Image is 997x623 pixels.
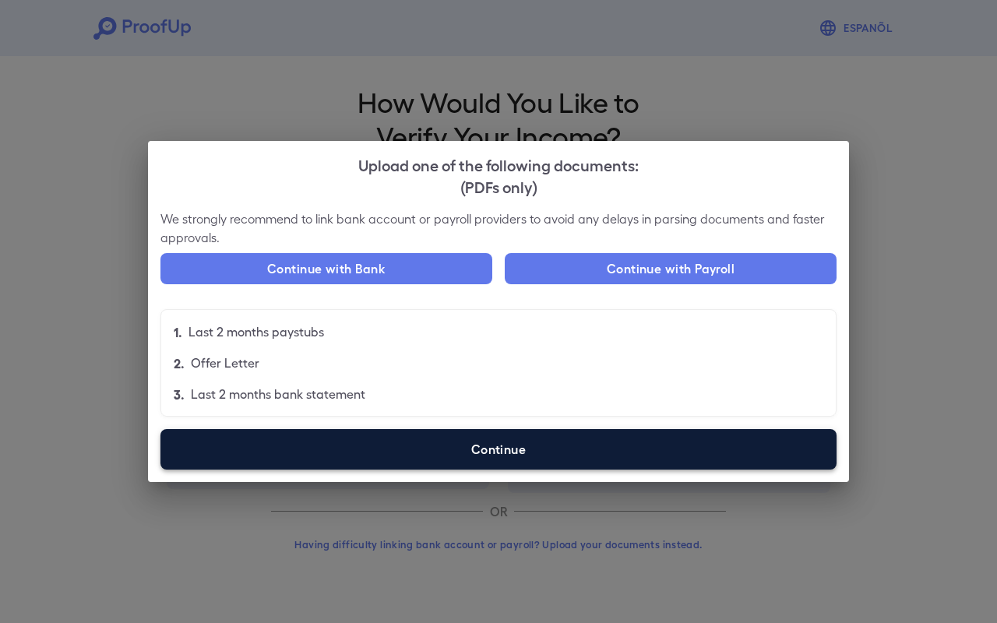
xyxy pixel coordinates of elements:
[505,253,837,284] button: Continue with Payroll
[160,209,837,247] p: We strongly recommend to link bank account or payroll providers to avoid any delays in parsing do...
[160,175,837,197] div: (PDFs only)
[174,385,185,403] p: 3.
[191,385,365,403] p: Last 2 months bank statement
[188,322,324,341] p: Last 2 months paystubs
[148,141,849,209] h2: Upload one of the following documents:
[191,354,259,372] p: Offer Letter
[160,429,837,470] label: Continue
[174,322,182,341] p: 1.
[174,354,185,372] p: 2.
[160,253,492,284] button: Continue with Bank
